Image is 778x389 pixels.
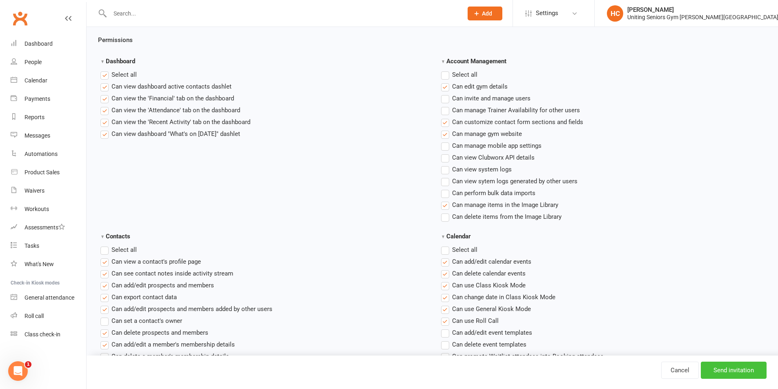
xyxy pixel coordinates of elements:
[11,237,86,255] a: Tasks
[25,151,58,157] div: Automations
[452,212,562,220] span: Can delete items from the Image Library
[25,169,60,176] div: Product Sales
[452,93,531,102] span: Can invite and manage users
[11,145,86,163] a: Automations
[111,129,240,138] span: Can view dashboard "What's on [DATE]" dashlet
[25,224,65,231] div: Assessments
[482,10,492,17] span: Add
[111,82,232,90] span: Can view dashboard active contacts dashlet
[468,7,502,20] button: Add
[111,70,137,78] span: Select all
[25,331,60,338] div: Class check-in
[452,351,604,360] span: Can promote Waitlist attendees into Booking attendees
[11,307,86,325] a: Roll call
[111,340,235,348] span: Can add/edit a member's membership details
[25,77,47,84] div: Calendar
[452,328,532,336] span: Can add/edit event templates
[25,313,44,319] div: Roll call
[452,269,526,277] span: Can delete calendar events
[452,188,535,197] span: Can perform bulk data imports
[452,316,499,325] span: Can use Roll Call
[111,316,182,325] span: Can set a contact's owner
[111,257,201,265] span: Can view a contact's profile page
[25,361,31,368] span: 1
[452,280,526,289] span: Can use Class Kiosk Mode
[11,53,86,71] a: People
[11,255,86,273] a: What's New
[98,35,133,45] label: Permissions
[111,304,272,313] span: Can add/edit prospects and members added by other users
[452,82,508,90] span: Can edit gym details
[452,129,522,138] span: Can manage gym website
[452,176,577,185] span: Can view sytem logs generated by other users
[452,117,583,126] span: Can customize contact form sections and fields
[11,35,86,53] a: Dashboard
[111,328,208,336] span: Can delete prospects and members
[11,90,86,108] a: Payments
[111,93,234,102] span: Can view the 'Financial' tab on the dashboard
[452,164,512,173] span: Can view system logs
[111,292,177,301] span: Can export contact data
[107,8,457,19] input: Search...
[111,269,233,277] span: Can see contact notes inside activity stream
[452,141,542,149] span: Can manage mobile app settings
[111,245,137,253] span: Select all
[106,58,135,65] span: Dashboard
[661,362,699,379] a: Cancel
[111,280,214,289] span: Can add/edit prospects and members
[25,187,45,194] div: Waivers
[25,132,50,139] div: Messages
[25,242,39,249] div: Tasks
[452,105,580,114] span: Can manage Trainer Availability for other users
[111,117,250,126] span: Can view the 'Recent Activity' tab on the dashboard
[11,71,86,90] a: Calendar
[452,153,535,161] span: Can view Clubworx API details
[452,340,526,348] span: Can delete event templates
[8,361,28,381] iframe: Intercom live chat
[25,114,45,120] div: Reports
[452,304,531,313] span: Can use General Kiosk Mode
[111,105,240,114] span: Can view the 'Attendance' tab on the dashboard
[25,206,49,212] div: Workouts
[11,127,86,145] a: Messages
[111,351,229,360] span: Can delete a member's membership details
[11,218,86,237] a: Assessments
[25,40,53,47] div: Dashboard
[11,200,86,218] a: Workouts
[11,182,86,200] a: Waivers
[106,233,130,240] span: Contacts
[446,58,506,65] span: Account Management
[452,70,477,78] span: Select all
[452,257,531,265] span: Can add/edit calendar events
[25,294,74,301] div: General attendance
[452,292,555,301] span: Can change date in Class Kiosk Mode
[25,261,54,267] div: What's New
[11,108,86,127] a: Reports
[11,163,86,182] a: Product Sales
[25,96,50,102] div: Payments
[11,289,86,307] a: General attendance kiosk mode
[536,4,558,22] span: Settings
[446,233,471,240] span: Calendar
[452,245,477,253] span: Select all
[10,8,30,29] a: Clubworx
[452,200,558,209] span: Can manage items in the Image Library
[607,5,623,22] div: HC
[11,325,86,344] a: Class kiosk mode
[25,59,42,65] div: People
[701,362,767,379] input: Send invitation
